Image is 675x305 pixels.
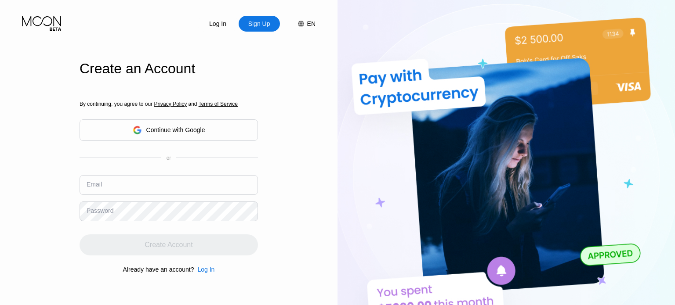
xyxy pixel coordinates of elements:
div: Continue with Google [80,119,258,141]
div: or [167,155,171,161]
div: Continue with Google [146,126,205,133]
span: Terms of Service [199,101,238,107]
div: Password [87,207,113,214]
div: Log In [197,16,239,32]
div: By continuing, you agree to our [80,101,258,107]
div: Sign Up [239,16,280,32]
div: Create an Account [80,61,258,77]
div: EN [307,20,316,27]
span: Privacy Policy [154,101,187,107]
span: and [187,101,199,107]
div: Log In [197,266,214,273]
div: Log In [208,19,227,28]
div: Log In [194,266,214,273]
div: Sign Up [247,19,271,28]
div: EN [289,16,316,32]
div: Email [87,181,102,188]
div: Already have an account? [123,266,194,273]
